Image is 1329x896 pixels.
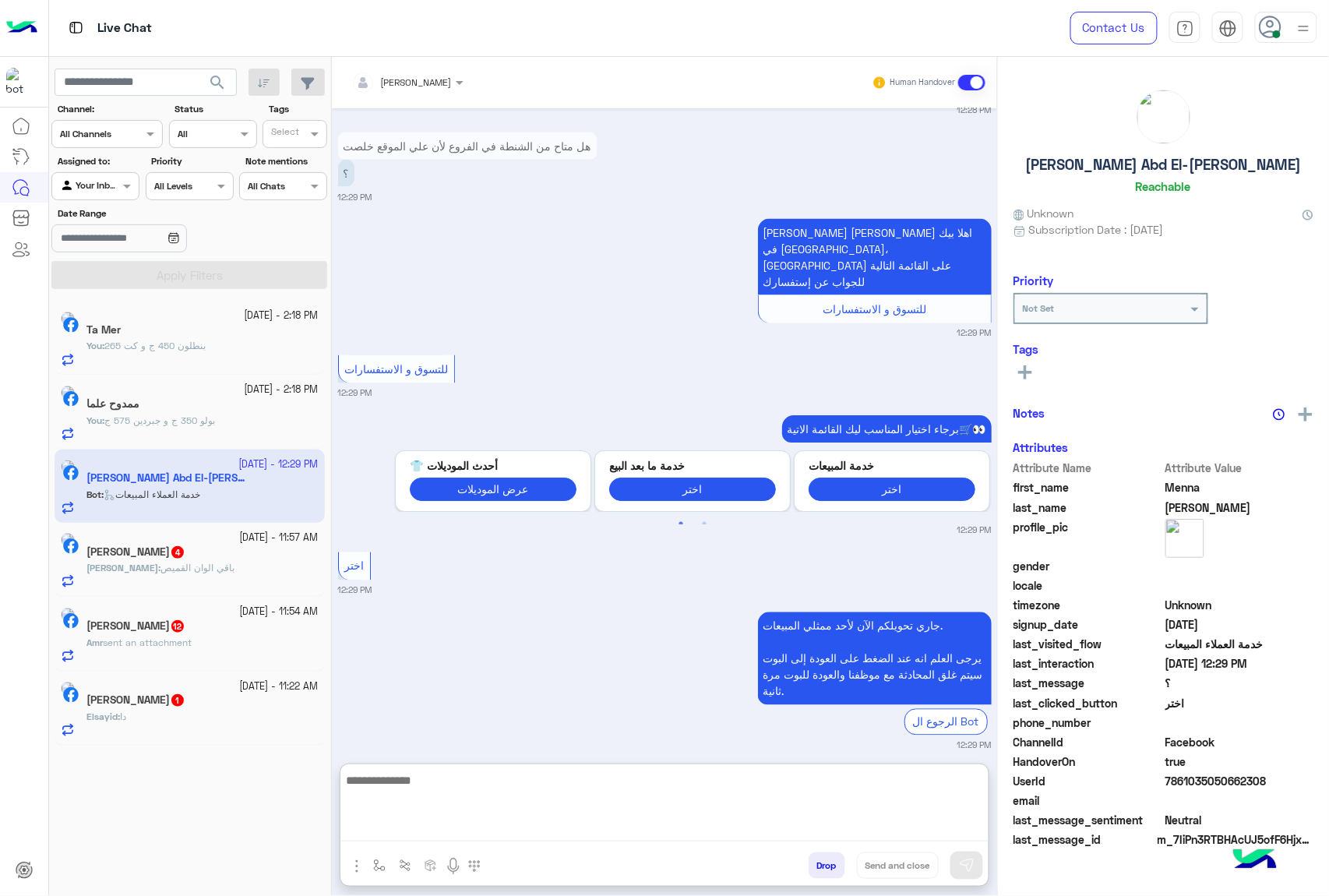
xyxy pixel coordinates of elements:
span: Amr [86,637,103,648]
h5: Ta Mer [86,323,121,337]
p: Live Chat [97,18,152,39]
p: خدمة ما بعد البيع [609,458,776,474]
span: You [86,414,102,426]
span: 0 [1165,812,1314,828]
span: ChannelId [1013,734,1162,750]
label: Status [174,102,255,116]
b: : [86,340,104,351]
span: Elsayid [86,711,118,722]
span: null [1165,577,1314,594]
b: : [86,711,120,722]
span: 2025-10-04T09:29:39.952Z [1165,655,1314,672]
h5: ممدوح علما [86,397,139,411]
img: notes [1273,408,1285,421]
span: last_clicked_button [1013,695,1162,711]
span: للتسوق و الاستفسارات [823,303,926,316]
small: 12:29 PM [338,584,372,597]
span: true [1165,753,1314,770]
span: last_message_id [1013,831,1155,848]
h5: Kareem Ali [86,545,185,559]
p: 4/10/2025, 12:29 PM [758,612,992,705]
img: picture [61,312,75,326]
p: أحدث الموديلات 👕 [410,458,576,474]
img: picture [61,533,75,547]
img: create order [425,859,437,872]
span: sent an attachment [103,637,192,648]
img: picture [61,386,75,400]
img: send message [959,858,975,873]
small: [DATE] - 2:18 PM [245,383,319,397]
small: 12:29 PM [957,327,992,340]
p: 4/10/2025, 12:29 PM [338,132,597,160]
img: picture [1165,519,1204,558]
img: picture [1137,90,1190,143]
span: 12 [171,620,184,633]
span: [PERSON_NAME] [381,76,452,88]
span: null [1165,714,1314,731]
span: اختر [344,559,364,573]
span: [PERSON_NAME] [86,562,158,573]
span: Attribute Name [1013,460,1162,476]
img: select flow [373,859,386,872]
small: 12:29 PM [957,524,992,537]
span: 0 [1165,734,1314,750]
span: بنطلون 450 ج و كت 265 [104,340,206,351]
button: عرض الموديلات [410,478,576,501]
img: Facebook [63,687,79,703]
button: 2 of 2 [696,517,712,532]
span: بولو 350 ج و جبردين 575 ج [104,414,215,426]
span: gender [1013,558,1162,574]
span: Menna [1165,479,1314,496]
button: 1 of 2 [673,517,689,532]
a: Contact Us [1070,12,1158,44]
label: Priority [151,154,231,168]
h5: [PERSON_NAME] Abd El-[PERSON_NAME] [1026,156,1302,174]
img: 713415422032625 [6,68,34,96]
small: 12:29 PM [338,191,372,203]
img: add [1299,407,1313,422]
span: null [1165,558,1314,574]
img: profile [1294,19,1313,38]
button: search [199,69,237,102]
button: Send and close [857,852,939,879]
small: [DATE] - 2:18 PM [245,309,319,323]
b: : [86,414,104,426]
span: profile_pic [1013,519,1162,555]
img: tab [1176,19,1194,37]
span: دا [120,711,126,722]
label: Assigned to: [58,154,138,168]
span: last_message_sentiment [1013,812,1162,828]
span: Abd El-Khalek [1165,499,1314,516]
span: Unknown [1013,205,1074,221]
button: اختر [809,478,975,501]
small: 12:28 PM [957,104,992,116]
img: send attachment [347,857,366,876]
span: signup_date [1013,616,1162,633]
div: الرجوع ال Bot [904,709,988,735]
span: 7861035050662308 [1165,773,1314,789]
span: last_interaction [1013,655,1162,672]
h5: Amr Abu Al-Futouh [86,619,185,633]
h5: Elsayid Elrakhu [86,693,185,707]
span: last_visited_flow [1013,636,1162,652]
span: Subscription Date : [DATE] [1029,221,1164,238]
span: phone_number [1013,714,1162,731]
p: 4/10/2025, 12:29 PM [338,160,354,187]
button: create order [418,852,444,878]
button: اختر [609,478,776,501]
label: Tags [269,102,326,116]
span: null [1165,792,1314,809]
span: UserId [1013,773,1162,789]
span: Unknown [1165,597,1314,613]
img: Logo [6,12,37,44]
span: first_name [1013,479,1162,496]
img: send voice note [444,857,463,876]
span: اختر [1165,695,1314,711]
small: Human Handover [890,76,955,89]
span: 1 [171,694,184,707]
img: picture [61,682,75,696]
small: [DATE] - 11:22 AM [240,679,319,694]
button: select flow [367,852,393,878]
button: Drop [809,852,845,879]
img: Facebook [63,317,79,333]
